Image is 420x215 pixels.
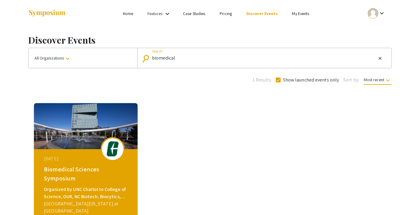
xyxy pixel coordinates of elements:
[384,77,391,84] mat-icon: keyboard_arrow_down
[292,11,309,16] a: My Events
[283,76,339,84] span: Show launched events only
[378,56,382,61] mat-icon: close
[44,165,129,183] div: Biomedical Sciences Symposium
[359,74,396,85] button: Most recent
[164,10,171,17] mat-icon: Expand Features list
[28,35,392,45] h1: Discover Events
[34,103,138,149] img: biomedical-sciences2024_eventCoverPhoto_3cdd66__thumb.jpg
[143,53,152,64] mat-icon: Search
[152,55,376,61] input: Looking for something specific?
[246,11,278,16] a: Discover Events
[361,7,392,20] button: Expand account dropdown
[253,76,271,84] span: 1 Results
[35,55,71,61] span: All Organizations
[220,11,232,16] a: Pricing
[29,48,137,68] button: All Organizations
[183,11,205,16] a: Case Studies
[28,9,66,17] img: Symposium by ForagerOne
[148,11,163,16] a: Features
[376,55,384,62] button: Clear
[44,186,129,200] div: Organized by UNC Charlotte College of Science, OUR, NC Biotech, Biocytics, and Illumina
[104,141,122,156] img: biomedical-sciences2024_eventLogo_aa6178_.png
[364,77,391,85] span: Most recent
[378,10,385,17] mat-icon: Expand account dropdown
[64,55,71,62] mat-icon: keyboard_arrow_down
[123,11,133,16] a: Home
[5,188,26,210] iframe: Chat
[343,76,359,84] span: Sort by:
[44,200,129,215] div: [GEOGRAPHIC_DATA][US_STATE] at [GEOGRAPHIC_DATA]
[44,155,129,162] div: [DATE]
